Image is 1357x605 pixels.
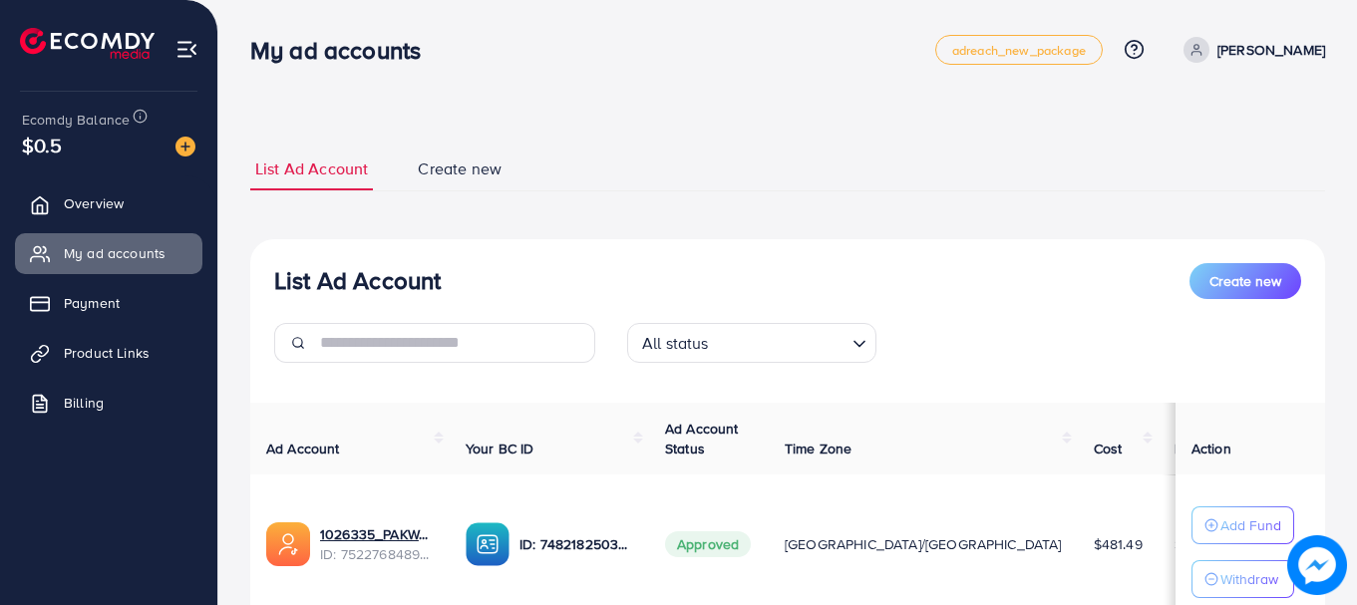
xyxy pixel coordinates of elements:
span: My ad accounts [64,243,166,263]
span: Overview [64,193,124,213]
a: 1026335_PAKWALL_1751531043864 [320,524,434,544]
button: Withdraw [1191,560,1294,598]
span: Ecomdy Balance [22,110,130,130]
span: Ad Account [266,439,340,458]
p: Add Fund [1220,513,1281,537]
button: Add Fund [1191,506,1294,544]
button: Create new [1189,263,1301,299]
a: Overview [15,183,202,223]
input: Search for option [715,325,845,358]
a: Product Links [15,333,202,373]
img: logo [20,28,155,59]
img: image [175,137,195,156]
span: Create new [418,157,502,180]
span: adreach_new_package [952,44,1086,57]
span: All status [638,329,713,358]
a: My ad accounts [15,233,202,273]
span: Your BC ID [466,439,534,458]
img: ic-ads-acc.e4c84228.svg [266,522,310,566]
span: Billing [64,393,104,413]
span: Ad Account Status [665,419,739,458]
span: Cost [1094,439,1123,458]
p: Withdraw [1220,567,1278,591]
span: Payment [64,293,120,313]
p: ID: 7482182503915372561 [519,532,633,556]
a: Payment [15,283,202,323]
a: adreach_new_package [935,35,1103,65]
div: <span class='underline'>1026335_PAKWALL_1751531043864</span></br>7522768489221144593 [320,524,434,565]
span: Action [1191,439,1231,458]
span: [GEOGRAPHIC_DATA]/[GEOGRAPHIC_DATA] [785,534,1062,554]
div: Search for option [627,323,876,363]
span: ID: 7522768489221144593 [320,544,434,564]
a: [PERSON_NAME] [1176,37,1325,63]
span: Product Links [64,343,150,363]
img: ic-ba-acc.ded83a64.svg [466,522,509,566]
p: [PERSON_NAME] [1217,38,1325,62]
span: $0.5 [22,131,63,159]
span: Create new [1209,271,1281,291]
img: menu [175,38,198,61]
h3: My ad accounts [250,36,437,65]
span: List Ad Account [255,157,368,180]
a: Billing [15,383,202,423]
img: image [1287,535,1347,595]
h3: List Ad Account [274,266,441,295]
span: Approved [665,531,751,557]
span: Time Zone [785,439,851,458]
span: $481.49 [1094,534,1143,554]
